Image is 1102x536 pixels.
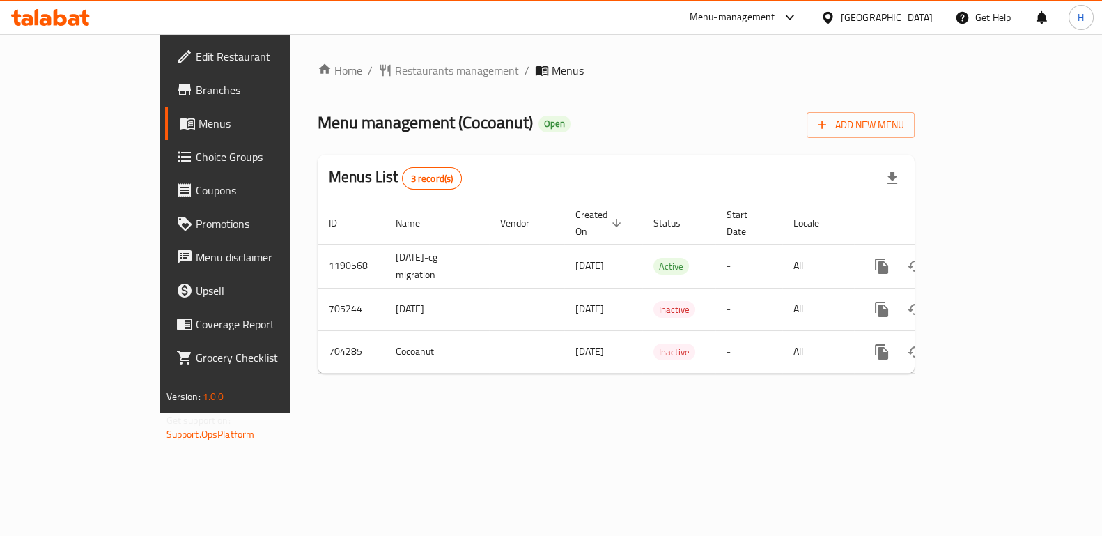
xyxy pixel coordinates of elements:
a: Upsell [165,274,343,307]
span: Coverage Report [196,316,332,332]
span: Start Date [727,206,766,240]
div: Export file [876,162,909,195]
td: 705244 [318,288,385,330]
li: / [368,62,373,79]
button: more [865,293,899,326]
button: Change Status [899,293,932,326]
div: [GEOGRAPHIC_DATA] [841,10,933,25]
td: - [715,244,782,288]
td: All [782,288,854,330]
a: Grocery Checklist [165,341,343,374]
span: Menu management ( Cocoanut ) [318,107,533,138]
span: Locale [793,215,837,231]
th: Actions [854,202,1010,245]
span: Promotions [196,215,332,232]
span: Inactive [653,344,695,360]
a: Coupons [165,174,343,207]
button: Change Status [899,335,932,369]
span: H [1078,10,1084,25]
td: [DATE]-cg migration [385,244,489,288]
a: Restaurants management [378,62,519,79]
span: Restaurants management [395,62,519,79]
span: 1.0.0 [203,388,224,406]
td: All [782,330,854,373]
span: Add New Menu [818,116,903,134]
table: enhanced table [318,202,1010,374]
div: Total records count [402,167,463,190]
td: Cocoanut [385,330,489,373]
li: / [525,62,529,79]
a: Branches [165,73,343,107]
span: Menus [199,115,332,132]
div: Inactive [653,301,695,318]
button: Change Status [899,250,932,283]
span: Coupons [196,182,332,199]
span: [DATE] [575,300,604,318]
div: Inactive [653,344,695,360]
span: [DATE] [575,342,604,360]
a: Menus [165,107,343,140]
a: Edit Restaurant [165,40,343,73]
td: 704285 [318,330,385,373]
td: - [715,330,782,373]
td: - [715,288,782,330]
button: more [865,250,899,283]
span: ID [329,215,355,231]
a: Menu disclaimer [165,240,343,274]
td: [DATE] [385,288,489,330]
span: [DATE] [575,256,604,275]
span: Upsell [196,282,332,299]
nav: breadcrumb [318,62,915,79]
td: 1190568 [318,244,385,288]
span: Name [396,215,438,231]
span: Vendor [500,215,548,231]
span: Open [538,118,571,130]
div: Open [538,116,571,132]
span: Status [653,215,699,231]
div: Menu-management [690,9,775,26]
span: Active [653,259,689,275]
span: Choice Groups [196,148,332,165]
span: Get support on: [166,411,231,429]
span: Edit Restaurant [196,48,332,65]
a: Choice Groups [165,140,343,174]
span: Menu disclaimer [196,249,332,266]
button: Add New Menu [807,112,915,138]
span: Created On [575,206,626,240]
td: All [782,244,854,288]
h2: Menus List [329,167,462,190]
span: 3 record(s) [403,172,462,185]
span: Grocery Checklist [196,349,332,366]
span: Inactive [653,302,695,318]
a: Promotions [165,207,343,240]
span: Version: [166,388,201,406]
a: Coverage Report [165,307,343,341]
a: Support.OpsPlatform [166,425,255,443]
button: more [865,335,899,369]
span: Branches [196,82,332,98]
span: Menus [552,62,584,79]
